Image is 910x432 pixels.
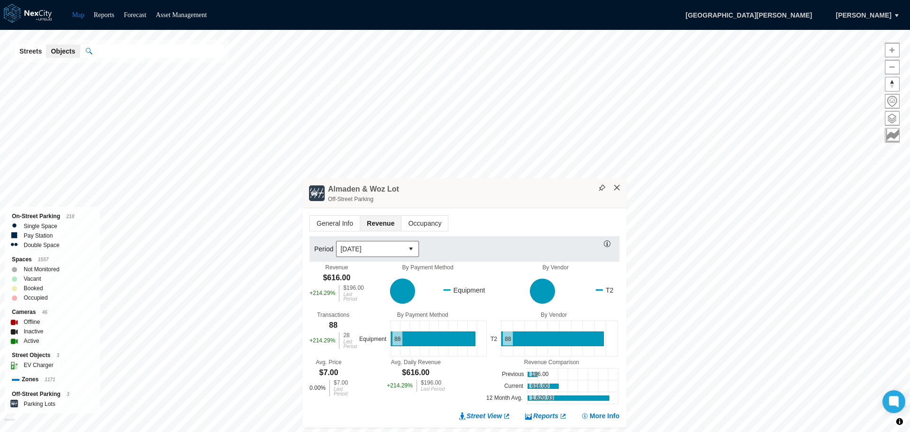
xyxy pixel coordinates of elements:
[309,380,326,396] div: 0.00 %
[323,273,350,283] div: $616.00
[334,387,348,396] div: Last Period
[334,380,348,386] div: $7.00
[45,377,55,382] span: 1171
[51,46,75,56] span: Objects
[343,332,357,338] div: 28
[72,11,84,18] a: Map
[325,264,348,271] div: Revenue
[897,416,902,427] span: Toggle attribution
[421,380,445,386] div: $196.00
[357,312,488,318] div: By Payment Method
[359,336,387,342] text: Equipment
[12,389,93,399] div: Off-Street Parking
[310,216,360,231] span: General Info
[15,45,46,58] button: Streets
[387,380,412,392] div: + 214.29 %
[24,240,59,250] label: Double Space
[394,336,401,342] text: 88
[12,211,93,221] div: On-Street Parking
[38,257,48,262] span: 1557
[42,310,47,315] span: 46
[309,332,335,349] div: + 214.29 %
[24,327,43,336] label: Inactive
[94,11,115,18] a: Reports
[343,285,364,291] div: $196.00
[613,184,621,192] button: Close popup
[505,336,511,342] text: 88
[491,264,619,271] div: By Vendor
[317,312,349,318] div: Transactions
[504,383,524,390] text: Current
[12,307,93,317] div: Cameras
[309,285,335,302] div: + 214.29 %
[531,395,554,402] text: 1,620.93
[525,411,567,421] a: Reports
[24,221,57,231] label: Single Space
[56,353,59,358] span: 3
[24,231,53,240] label: Pay Station
[590,411,619,421] span: More Info
[24,399,55,409] label: Parking Lots
[675,7,822,23] span: [GEOGRAPHIC_DATA][PERSON_NAME]
[885,94,900,109] button: Home
[599,184,605,191] img: svg%3e
[360,216,401,231] span: Revenue
[67,392,70,397] span: 3
[319,368,338,378] div: $7.00
[391,359,441,366] div: Avg. Daily Revenue
[24,336,39,346] label: Active
[885,60,900,74] button: Zoom out
[12,350,93,360] div: Street Objects
[24,274,41,284] label: Vacant
[124,11,146,18] a: Forecast
[531,371,549,378] text: 196.00
[24,360,54,370] label: EV Charger
[533,411,558,421] span: Reports
[531,383,549,390] text: 616.00
[885,128,900,143] button: Key metrics
[885,77,899,91] span: Reset bearing to north
[486,395,523,402] text: 12 Month Avg.
[24,317,40,327] label: Offline
[885,43,899,57] span: Zoom in
[24,265,59,274] label: Not Monitored
[491,336,497,342] text: T2
[885,111,900,126] button: Layers management
[836,10,892,20] span: [PERSON_NAME]
[488,312,619,318] div: By Vendor
[12,375,93,385] div: Zones
[328,194,622,204] div: Off-Street Parking
[894,416,905,427] button: Toggle attribution
[421,387,445,392] div: Last Period
[343,292,364,302] div: Last Period
[401,216,448,231] span: Occupancy
[459,411,510,421] a: Street View
[885,43,900,57] button: Zoom in
[66,214,74,219] span: 218
[826,7,901,23] button: [PERSON_NAME]
[329,320,337,331] div: 88
[343,340,357,349] div: Last Period
[484,359,619,366] div: Revenue Comparison
[19,46,42,56] span: Streets
[885,60,899,74] span: Zoom out
[340,244,400,254] span: [DATE]
[46,45,80,58] button: Objects
[24,284,43,293] label: Booked
[502,371,524,378] text: Previous
[24,293,48,303] label: Occupied
[314,244,336,254] label: Period
[12,255,93,265] div: Spaces
[328,184,399,194] h4: Almaden & Woz Lot
[885,77,900,92] button: Reset bearing to north
[402,368,429,378] div: $616.00
[581,411,619,421] button: More Info
[364,264,492,271] div: By Payment Method
[403,241,419,257] button: select
[4,418,15,429] a: Mapbox homepage
[156,11,207,18] a: Asset Management
[466,411,502,421] span: Street View
[316,359,341,366] div: Avg. Price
